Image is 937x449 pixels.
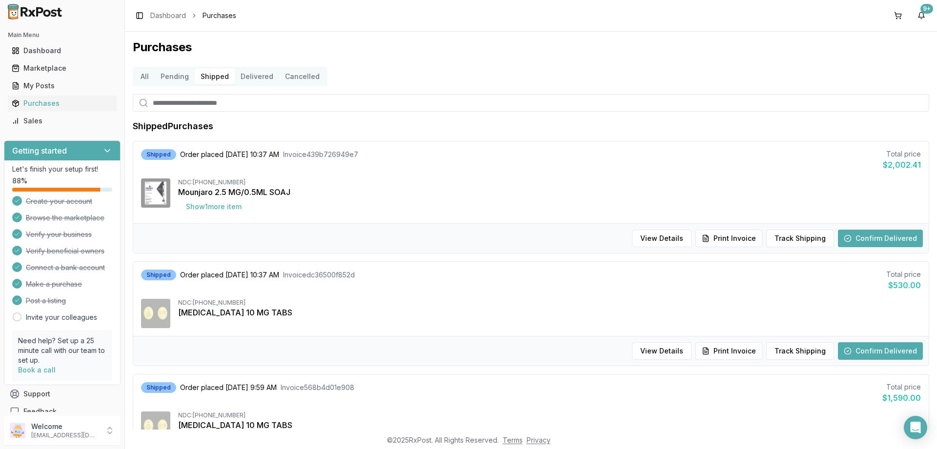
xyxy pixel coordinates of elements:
[178,419,921,431] div: [MEDICAL_DATA] 10 MG TABS
[12,145,67,156] h3: Getting started
[180,150,279,159] span: Order placed [DATE] 10:37 AM
[155,69,195,84] button: Pending
[26,230,92,239] span: Verify your business
[141,149,176,160] div: Shipped
[203,11,236,20] span: Purchases
[135,69,155,84] button: All
[12,81,113,91] div: My Posts
[18,336,106,365] p: Need help? Set up a 25 minute call with our team to set up.
[632,342,692,360] button: View Details
[178,299,921,307] div: NDC: [PHONE_NUMBER]
[882,392,921,404] div: $1,590.00
[283,150,358,159] span: Invoice 439b726949e7
[766,230,834,247] button: Track Shipping
[141,382,176,393] div: Shipped
[4,385,121,403] button: Support
[4,43,121,59] button: Dashboard
[141,270,176,280] div: Shipped
[26,296,66,306] span: Post a listing
[8,42,117,59] a: Dashboard
[12,46,113,56] div: Dashboard
[695,342,762,360] button: Print Invoice
[23,407,57,416] span: Feedback
[150,11,186,20] a: Dashboard
[178,186,921,198] div: Mounjaro 2.5 MG/0.5ML SOAJ
[18,366,56,374] a: Book a call
[31,422,99,431] p: Welcome
[883,159,921,171] div: $2,002.41
[178,411,921,419] div: NDC: [PHONE_NUMBER]
[235,69,279,84] button: Delivered
[4,403,121,420] button: Feedback
[4,4,66,20] img: RxPost Logo
[503,436,523,444] a: Terms
[838,230,923,247] button: Confirm Delivered
[904,416,927,439] div: Open Intercom Messenger
[195,69,235,84] button: Shipped
[26,263,105,273] span: Connect a bank account
[12,98,113,108] div: Purchases
[141,411,170,441] img: Jardiance 10 MG TABS
[26,196,92,206] span: Create your account
[527,436,550,444] a: Privacy
[883,149,921,159] div: Total price
[12,116,113,126] div: Sales
[26,279,82,289] span: Make a purchase
[31,431,99,439] p: [EMAIL_ADDRESS][DOMAIN_NAME]
[886,279,921,291] div: $530.00
[180,383,277,392] span: Order placed [DATE] 9:59 AM
[150,11,236,20] nav: breadcrumb
[178,178,921,186] div: NDC: [PHONE_NUMBER]
[141,178,170,208] img: Mounjaro 2.5 MG/0.5ML SOAJ
[632,230,692,247] button: View Details
[178,198,249,215] button: Show1more item
[8,59,117,77] a: Marketplace
[8,112,117,130] a: Sales
[26,246,104,256] span: Verify beneficial owners
[141,299,170,328] img: Jardiance 10 MG TABS
[133,119,213,133] h1: Shipped Purchases
[4,60,121,76] button: Marketplace
[26,312,97,322] a: Invite your colleagues
[8,95,117,112] a: Purchases
[12,63,113,73] div: Marketplace
[882,382,921,392] div: Total price
[180,270,279,280] span: Order placed [DATE] 10:37 AM
[838,342,923,360] button: Confirm Delivered
[4,96,121,111] button: Purchases
[279,69,326,84] button: Cancelled
[12,164,112,174] p: Let's finish your setup first!
[8,31,117,39] h2: Main Menu
[920,4,933,14] div: 9+
[766,342,834,360] button: Track Shipping
[281,383,354,392] span: Invoice 568b4d01e908
[12,176,27,186] span: 88 %
[4,78,121,94] button: My Posts
[886,270,921,279] div: Total price
[178,307,921,318] div: [MEDICAL_DATA] 10 MG TABS
[26,213,104,223] span: Browse the marketplace
[133,39,929,55] h1: Purchases
[695,230,762,247] button: Print Invoice
[8,77,117,95] a: My Posts
[10,423,25,438] img: User avatar
[283,270,355,280] span: Invoice dc36500f852d
[914,8,929,23] button: 9+
[4,113,121,129] button: Sales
